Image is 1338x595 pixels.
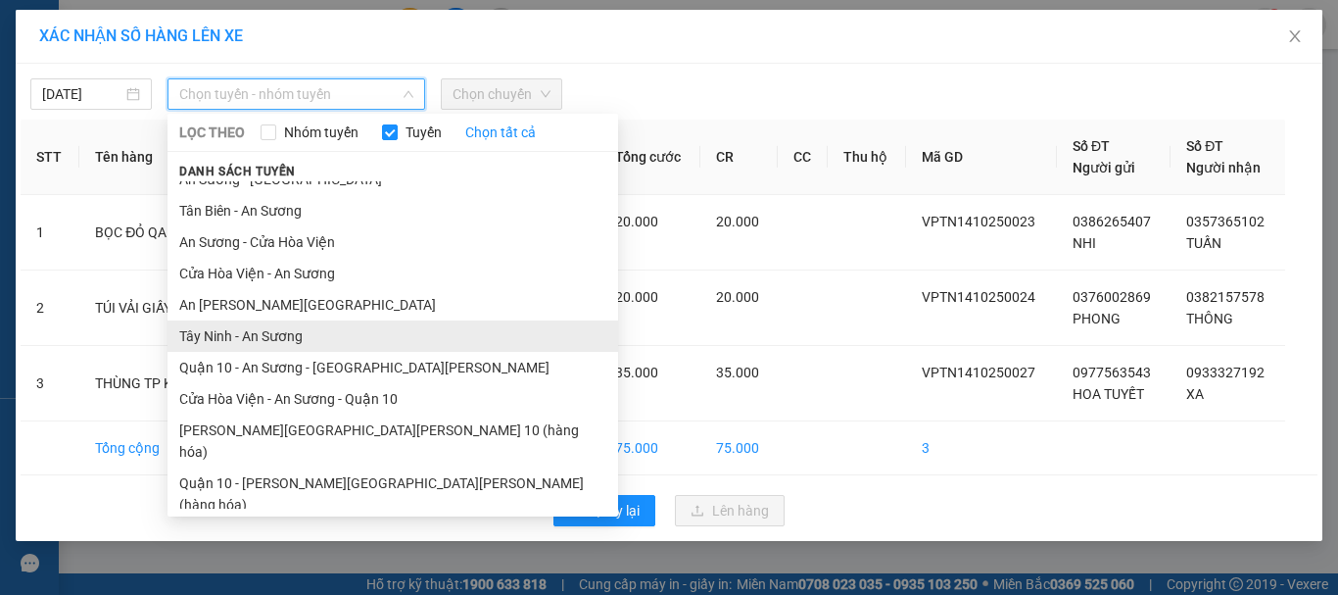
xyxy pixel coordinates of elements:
input: 14/10/2025 [42,83,122,105]
td: 75.000 [599,421,700,475]
td: BỌC ĐỎ QA [79,195,215,271]
span: Chọn tuyến - nhóm tuyến [179,79,413,109]
span: 20.000 [615,214,658,229]
span: THÔNG [1186,311,1233,326]
button: uploadLên hàng [675,495,785,526]
td: 3 [21,346,79,421]
span: 0386265407 [1073,214,1151,229]
th: Tên hàng [79,120,215,195]
span: 0977563543 [1073,365,1151,380]
td: THÙNG TP KHÔ [79,346,215,421]
td: 2 [21,271,79,346]
span: 20.000 [615,289,658,305]
a: Chọn tất cả [465,122,536,143]
li: Cửa Hòa Viện - An Sương - Quận 10 [167,383,618,415]
span: Người nhận [1186,160,1261,175]
span: TUẤN [1186,235,1221,251]
span: Chọn chuyến [453,79,550,109]
span: VPTN1410250027 [922,365,1035,380]
span: Tuyến [398,122,450,143]
th: Mã GD [906,120,1057,195]
span: NHI [1073,235,1096,251]
span: PHONG [1073,311,1121,326]
span: VPTN1410250023 [922,214,1035,229]
li: Tân Biên - An Sương [167,195,618,226]
span: 0376002869 [1073,289,1151,305]
span: 0382157578 [1186,289,1265,305]
td: Tổng cộng [79,421,215,475]
span: 0357365102 [1186,214,1265,229]
th: STT [21,120,79,195]
span: Số ĐT [1073,138,1110,154]
th: Tổng cước [599,120,700,195]
li: Tây Ninh - An Sương [167,321,618,352]
li: An Sương - Cửa Hòa Viện [167,226,618,258]
span: HOA TUYẾT [1073,386,1144,402]
span: Người gửi [1073,160,1135,175]
span: 35.000 [716,365,759,380]
li: [PERSON_NAME][GEOGRAPHIC_DATA][PERSON_NAME] 10 (hàng hóa) [167,415,618,468]
li: An [PERSON_NAME][GEOGRAPHIC_DATA] [167,289,618,321]
li: Quận 10 - [PERSON_NAME][GEOGRAPHIC_DATA][PERSON_NAME] (hàng hóa) [167,468,618,521]
span: 20.000 [716,289,759,305]
span: Danh sách tuyến [167,163,308,180]
li: Cửa Hòa Viện - An Sương [167,258,618,289]
th: CC [778,120,829,195]
span: 35.000 [615,365,658,380]
td: 75.000 [700,421,778,475]
li: Quận 10 - An Sương - [GEOGRAPHIC_DATA][PERSON_NAME] [167,352,618,383]
td: TÚI VẢI GIẤY TỜ [79,271,215,346]
td: 1 [21,195,79,271]
th: Thu hộ [828,120,906,195]
span: down [403,88,414,100]
span: close [1287,28,1303,44]
td: 3 [906,421,1057,475]
button: Close [1267,10,1322,65]
span: 20.000 [716,214,759,229]
span: XÁC NHẬN SỐ HÀNG LÊN XE [39,26,243,45]
span: LỌC THEO [179,122,245,143]
span: XA [1186,386,1204,402]
span: Số ĐT [1186,138,1223,154]
span: VPTN1410250024 [922,289,1035,305]
th: CR [700,120,778,195]
span: 0933327192 [1186,365,1265,380]
span: Nhóm tuyến [276,122,366,143]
